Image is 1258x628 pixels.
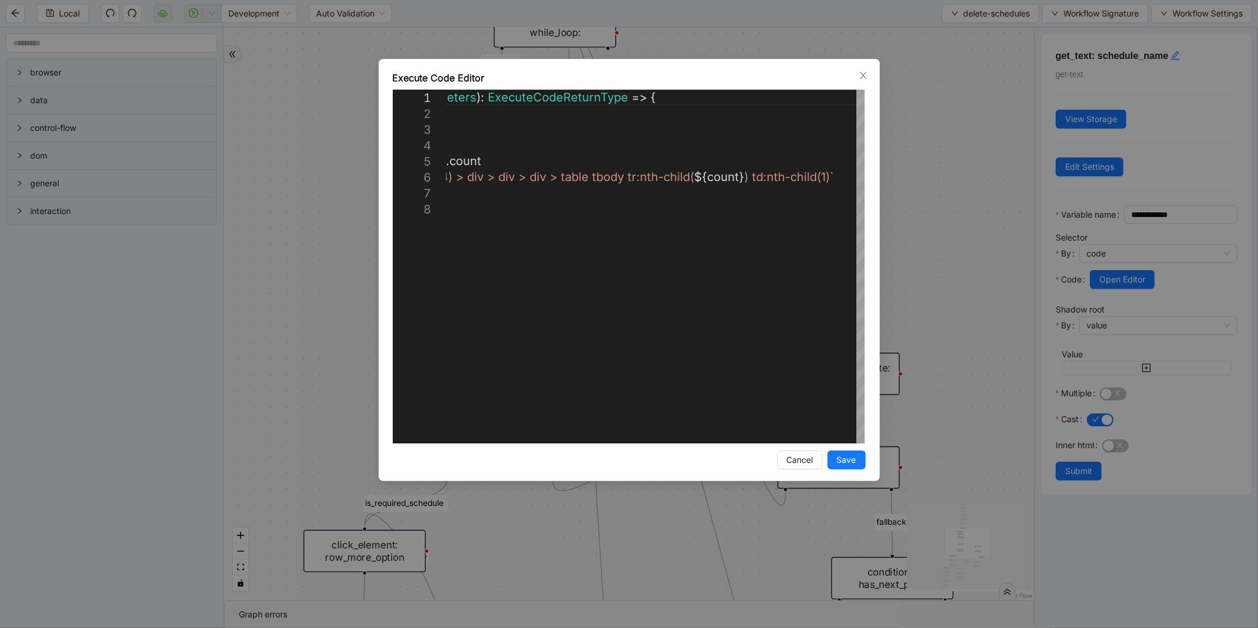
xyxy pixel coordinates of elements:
div: 1 [393,90,431,106]
span: count [449,154,481,168]
span: Cancel [787,453,813,466]
span: Save [837,453,856,466]
div: 3 [393,122,431,138]
span: `main > div:nth-child(14) > div > div > div > tabl [316,170,582,184]
span: . [446,154,449,168]
span: close [859,71,868,80]
div: 2 [393,106,431,122]
span: e tbody tr:nth-child( [582,170,694,184]
span: ${ [694,170,707,184]
div: 6 [393,170,431,186]
button: Cancel [777,451,823,469]
div: 5 [393,154,431,170]
div: 8 [393,202,431,218]
span: ExecuteCodeReturnType [488,90,628,104]
button: Close [857,69,870,82]
span: ) td:nth-child(1)` [744,170,833,184]
div: 4 [393,138,431,154]
span: count [707,170,739,184]
span: { [651,90,656,104]
span: } [739,170,744,184]
span: => [632,90,647,104]
span: ): [477,90,484,104]
button: Save [827,451,866,469]
div: Execute Code Editor [393,71,866,85]
div: 7 [393,186,431,202]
